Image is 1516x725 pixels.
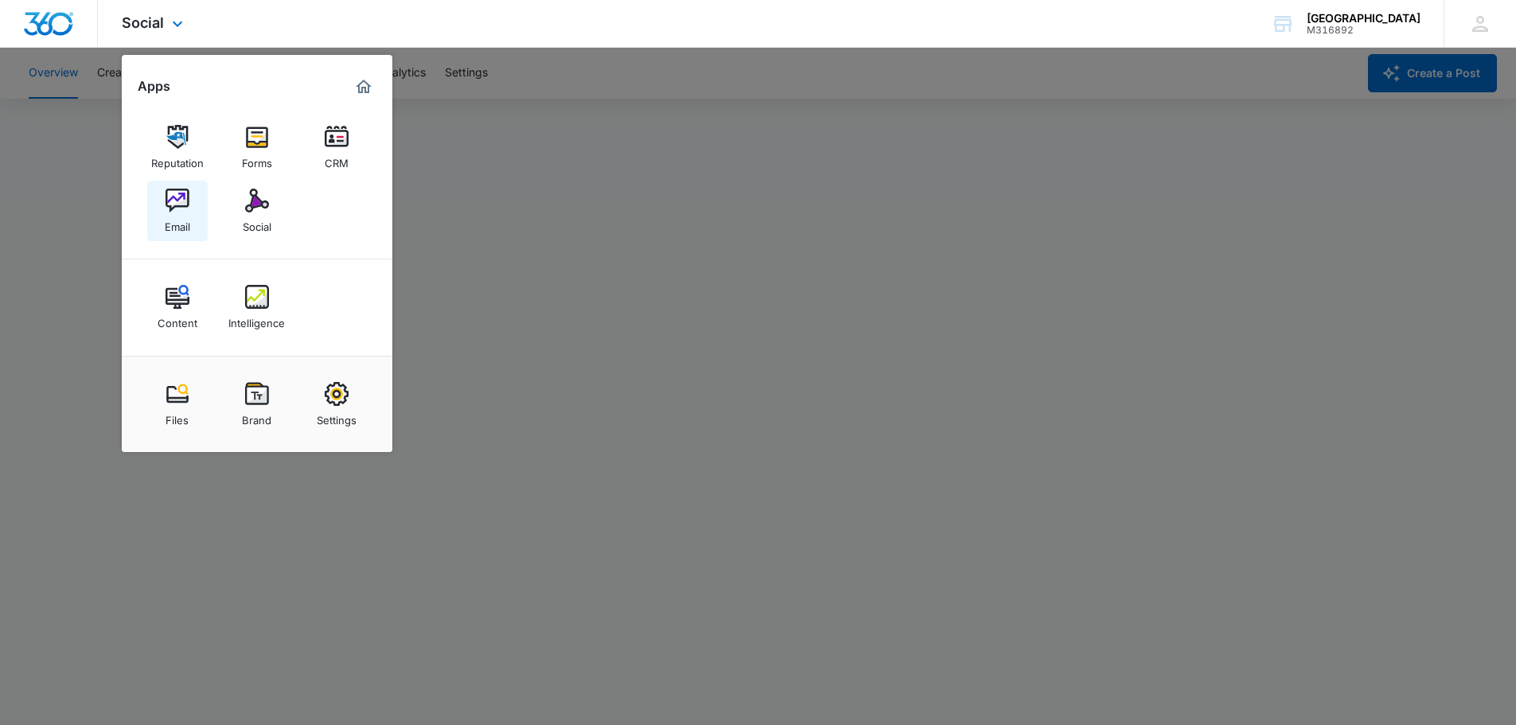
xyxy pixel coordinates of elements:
[227,277,287,337] a: Intelligence
[243,212,271,233] div: Social
[325,149,349,170] div: CRM
[306,374,367,435] a: Settings
[122,14,164,31] span: Social
[242,406,271,427] div: Brand
[242,149,272,170] div: Forms
[147,277,208,337] a: Content
[227,117,287,177] a: Forms
[158,309,197,329] div: Content
[166,406,189,427] div: Files
[306,117,367,177] a: CRM
[151,149,204,170] div: Reputation
[1307,12,1421,25] div: account name
[138,79,170,94] h2: Apps
[227,181,287,241] a: Social
[317,406,357,427] div: Settings
[147,117,208,177] a: Reputation
[351,74,376,99] a: Marketing 360® Dashboard
[165,212,190,233] div: Email
[227,374,287,435] a: Brand
[147,374,208,435] a: Files
[147,181,208,241] a: Email
[228,309,285,329] div: Intelligence
[1307,25,1421,36] div: account id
